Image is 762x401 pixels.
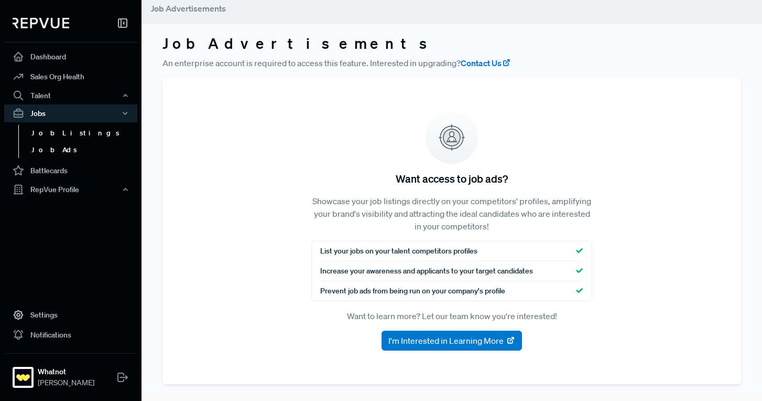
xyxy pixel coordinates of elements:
[4,353,137,393] a: WhatnotWhatnot[PERSON_NAME]
[382,331,522,351] button: I'm Interested in Learning More
[388,334,504,347] span: I'm Interested in Learning More
[320,266,533,277] span: Increase your awareness and applicants to your target candidates
[151,3,226,14] span: Job Advertisements
[162,57,741,69] p: An enterprise account is required to access this feature. Interested in upgrading?
[4,305,137,325] a: Settings
[13,18,69,28] img: RepVue
[4,47,137,67] a: Dashboard
[320,246,477,257] span: List your jobs on your talent competitors profiles
[4,325,137,345] a: Notifications
[4,104,137,122] button: Jobs
[15,369,31,386] img: Whatnot
[38,366,94,377] strong: Whatnot
[311,195,592,233] p: Showcase your job listings directly on your competitors' profiles, amplifying your brand's visibi...
[18,141,151,158] a: Job Ads
[461,57,511,69] a: Contact Us
[162,35,741,52] h3: Job Advertisements
[4,161,137,181] a: Battlecards
[38,377,94,388] span: [PERSON_NAME]
[396,172,508,185] h5: Want access to job ads?
[320,286,505,297] span: Prevent job ads from being run on your company's profile
[4,67,137,87] a: Sales Org Health
[4,87,137,104] button: Talent
[311,310,592,322] p: Want to learn more? Let our team know you're interested!
[4,181,137,198] button: RepVue Profile
[18,125,151,142] a: Job Listings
